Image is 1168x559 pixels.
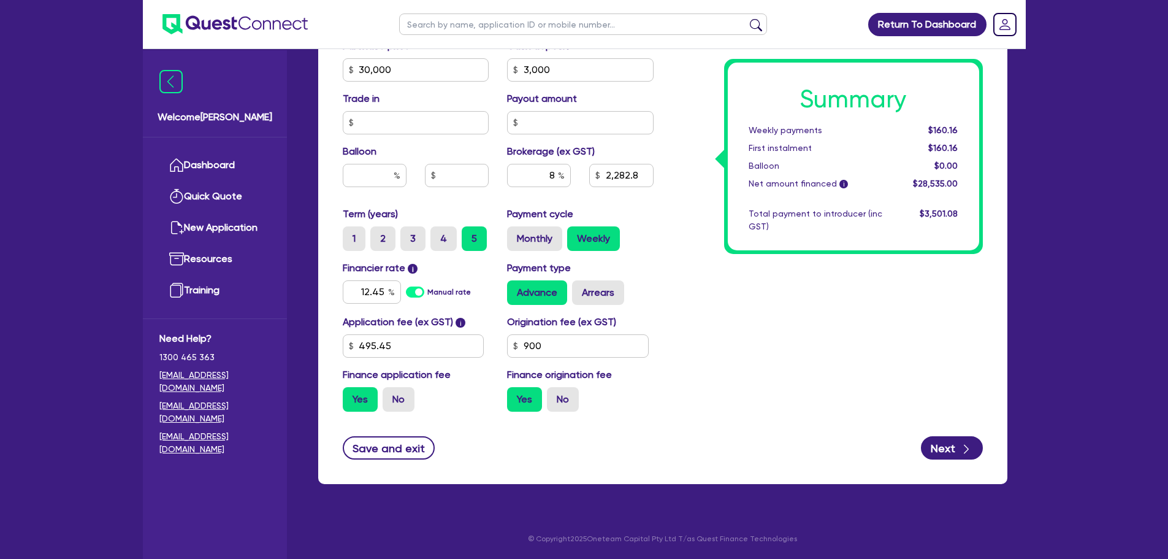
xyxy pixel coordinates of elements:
img: new-application [169,220,184,235]
label: Application fee (ex GST) [343,315,453,330]
span: i [839,180,848,189]
p: © Copyright 2025 Oneteam Capital Pty Ltd T/as Quest Finance Technologies [310,533,1016,544]
img: icon-menu-close [159,70,183,93]
span: 1300 465 363 [159,351,270,364]
label: Yes [343,387,378,412]
span: Welcome [PERSON_NAME] [158,110,272,125]
span: i [408,264,418,274]
a: Dashboard [159,150,270,181]
label: Brokerage (ex GST) [507,144,595,159]
a: New Application [159,212,270,244]
div: First instalment [739,142,891,155]
img: quick-quote [169,189,184,204]
span: Need Help? [159,331,270,346]
label: Payout amount [507,91,577,106]
button: Save and exit [343,436,435,460]
label: Term (years) [343,207,398,222]
label: Finance application fee [343,368,451,382]
button: Next [921,436,983,460]
label: Yes [507,387,542,412]
img: resources [169,252,184,266]
label: Balloon [343,144,376,159]
div: Total payment to introducer (inc GST) [739,207,891,233]
label: Trade in [343,91,380,106]
label: Finance origination fee [507,368,612,382]
label: Weekly [567,226,620,251]
label: No [547,387,579,412]
img: training [169,283,184,298]
label: 5 [462,226,487,251]
div: Weekly payments [739,124,891,137]
span: i [456,318,465,328]
a: Resources [159,244,270,275]
input: Search by name, application ID or mobile number... [399,13,767,35]
label: Payment cycle [507,207,573,222]
a: Quick Quote [159,181,270,212]
div: Net amount financed [739,177,891,190]
label: 1 [343,226,365,251]
a: [EMAIL_ADDRESS][DOMAIN_NAME] [159,399,270,425]
span: $3,501.08 [920,209,958,218]
label: Monthly [507,226,562,251]
a: [EMAIL_ADDRESS][DOMAIN_NAME] [159,430,270,456]
label: Payment type [507,261,571,276]
a: Dropdown toggle [989,9,1021,40]
span: $160.16 [928,143,958,153]
label: No [383,387,414,412]
label: Financier rate [343,261,418,276]
label: 3 [400,226,426,251]
span: $28,535.00 [913,179,958,188]
a: Return To Dashboard [868,13,987,36]
img: quest-connect-logo-blue [162,14,308,34]
span: $160.16 [928,125,958,135]
label: Arrears [572,280,624,305]
label: 2 [370,226,395,251]
label: Advance [507,280,567,305]
span: $0.00 [934,161,958,171]
a: Training [159,275,270,306]
label: 4 [430,226,457,251]
label: Manual rate [427,287,471,298]
a: [EMAIL_ADDRESS][DOMAIN_NAME] [159,369,270,395]
label: Origination fee (ex GST) [507,315,616,330]
h1: Summary [749,85,958,114]
div: Balloon [739,160,891,172]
